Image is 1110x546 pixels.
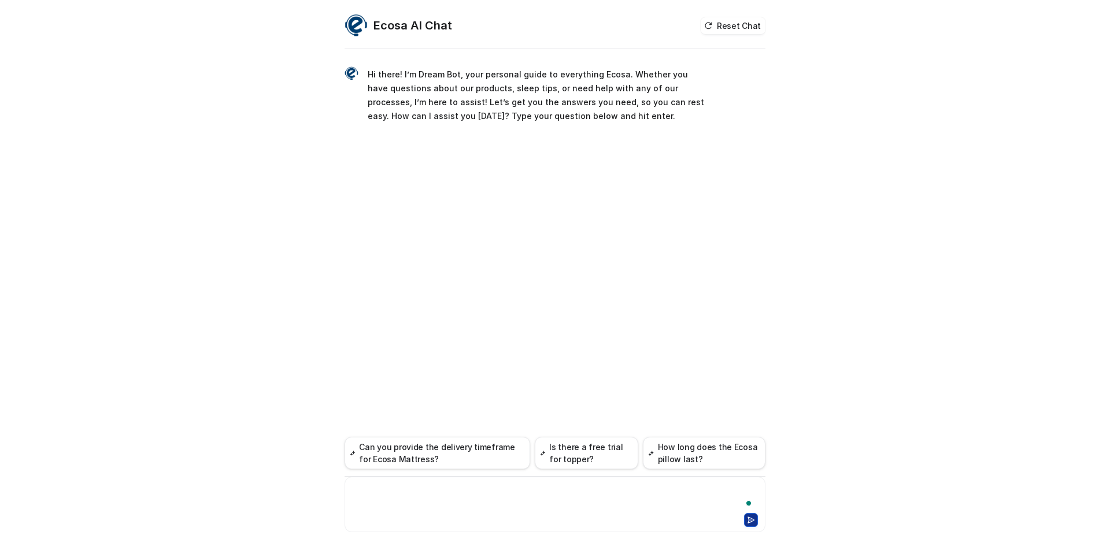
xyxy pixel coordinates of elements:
[701,17,765,34] button: Reset Chat
[345,66,358,80] img: Widget
[373,17,452,34] h2: Ecosa AI Chat
[535,437,638,469] button: Is there a free trial for topper?
[643,437,765,469] button: How long does the Ecosa pillow last?
[345,437,530,469] button: Can you provide the delivery timeframe for Ecosa Mattress?
[347,484,763,511] div: To enrich screen reader interactions, please activate Accessibility in Grammarly extension settings
[368,68,706,123] p: Hi there! I’m Dream Bot, your personal guide to everything Ecosa. Whether you have questions abou...
[345,14,368,37] img: Widget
